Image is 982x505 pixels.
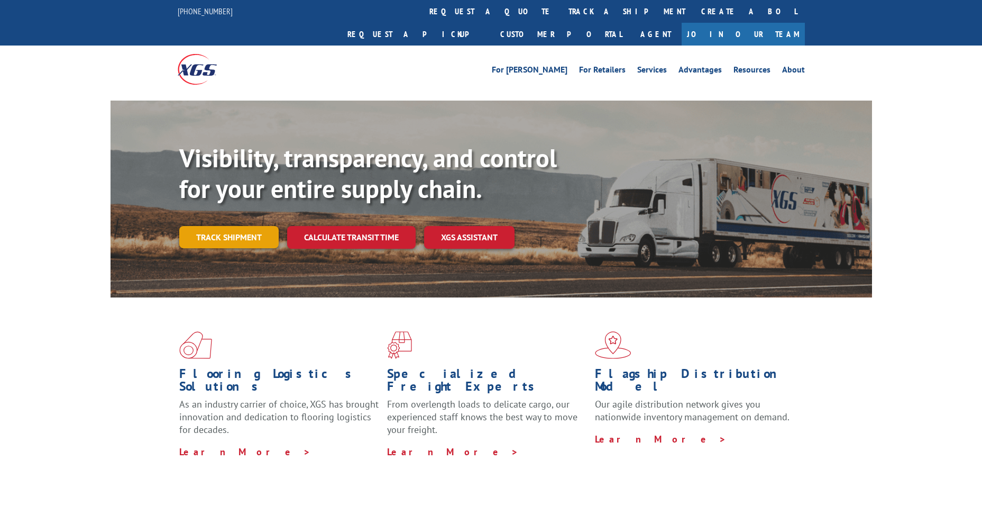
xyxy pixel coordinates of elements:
b: Visibility, transparency, and control for your entire supply chain. [179,141,557,205]
a: XGS ASSISTANT [424,226,515,249]
h1: Specialized Freight Experts [387,367,587,398]
a: Learn More > [179,446,311,458]
a: Agent [630,23,682,46]
a: Join Our Team [682,23,805,46]
h1: Flooring Logistics Solutions [179,367,379,398]
a: Calculate transit time [287,226,416,249]
a: Track shipment [179,226,279,248]
a: Advantages [678,66,722,77]
a: Learn More > [595,433,727,445]
span: As an industry carrier of choice, XGS has brought innovation and dedication to flooring logistics... [179,398,379,436]
p: From overlength loads to delicate cargo, our experienced staff knows the best way to move your fr... [387,398,587,445]
h1: Flagship Distribution Model [595,367,795,398]
a: Learn More > [387,446,519,458]
a: Request a pickup [339,23,492,46]
span: Our agile distribution network gives you nationwide inventory management on demand. [595,398,790,423]
a: Resources [733,66,770,77]
a: [PHONE_NUMBER] [178,6,233,16]
a: Services [637,66,667,77]
img: xgs-icon-flagship-distribution-model-red [595,331,631,359]
a: Customer Portal [492,23,630,46]
a: For Retailers [579,66,626,77]
img: xgs-icon-total-supply-chain-intelligence-red [179,331,212,359]
img: xgs-icon-focused-on-flooring-red [387,331,412,359]
a: For [PERSON_NAME] [492,66,567,77]
a: About [782,66,805,77]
